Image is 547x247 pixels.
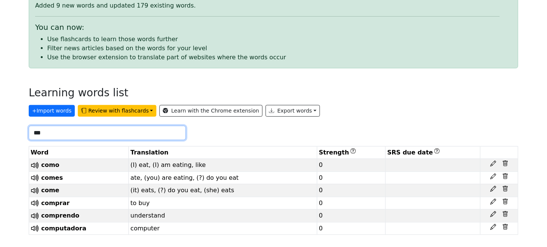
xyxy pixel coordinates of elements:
[129,171,317,184] td: ate, (you) are eating, (?) do you eat
[78,105,156,117] button: Review with flashcards
[129,197,317,210] td: to buy
[47,44,500,53] li: Filter news articles based on the words for your level
[129,147,317,159] th: Translation
[317,147,386,159] th: Strength
[35,23,500,32] h5: You can now:
[29,86,128,99] h3: Learning words list
[386,147,481,159] th: SRS due date
[41,187,59,194] span: come
[41,161,59,168] span: como
[129,159,317,172] td: (I) eat, (I) am eating, like
[47,35,500,44] li: Use flashcards to learn those words further
[129,222,317,235] td: computer
[129,184,317,197] td: (it) eats, (?) do you eat, (she) eats
[317,171,386,184] td: 0
[317,159,386,172] td: 0
[317,222,386,235] td: 0
[159,105,263,117] a: Learn with the Chrome extension
[41,212,79,219] span: comprendo
[317,184,386,197] td: 0
[35,1,500,10] p: Added 9 new words and updated 179 existing words.
[29,105,78,113] a: +Import words
[41,199,70,207] span: comprar
[317,210,386,222] td: 0
[41,174,63,181] span: comes
[29,147,129,159] th: Word
[47,53,500,62] li: Use the browser extension to translate part of websites where the words occur
[129,210,317,222] td: understand
[29,105,75,117] button: +Import words
[41,225,87,232] span: computadora
[317,197,386,210] td: 0
[266,105,320,117] button: Export words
